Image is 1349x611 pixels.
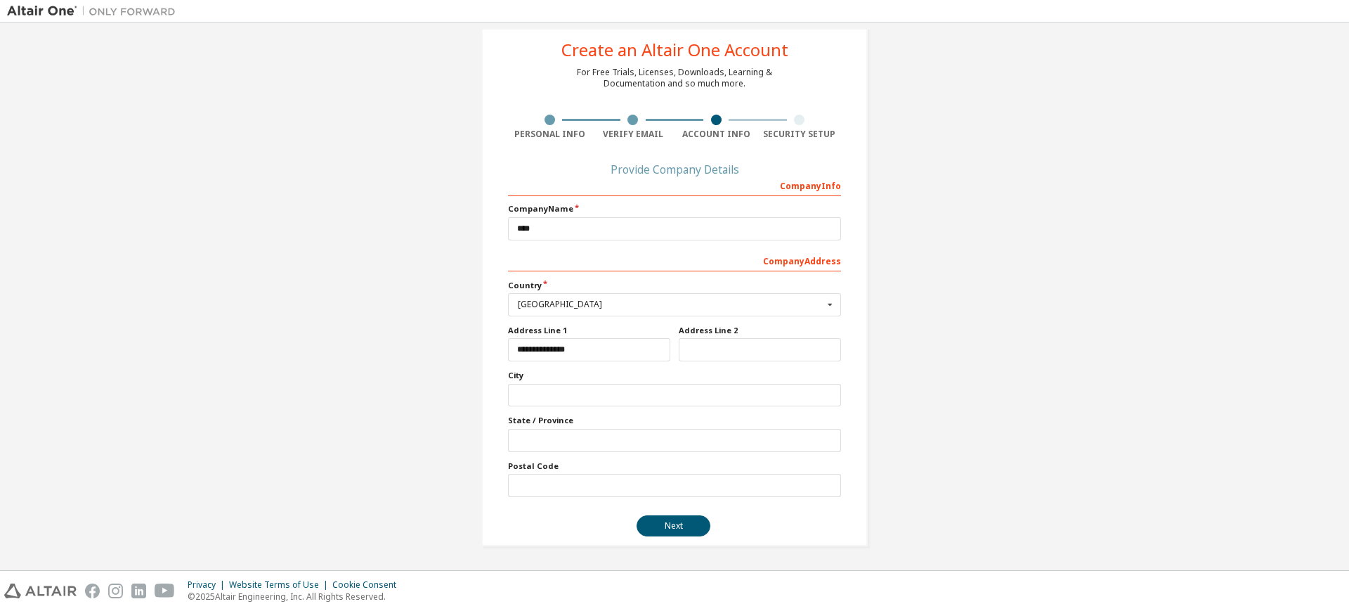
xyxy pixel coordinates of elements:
div: [GEOGRAPHIC_DATA] [518,300,823,309]
img: facebook.svg [85,584,100,598]
div: For Free Trials, Licenses, Downloads, Learning & Documentation and so much more. [577,67,772,89]
img: altair_logo.svg [4,584,77,598]
img: youtube.svg [155,584,175,598]
label: Address Line 1 [508,325,670,336]
div: Personal Info [508,129,592,140]
label: Country [508,280,841,291]
div: Company Address [508,249,841,271]
label: State / Province [508,415,841,426]
label: Address Line 2 [679,325,841,336]
div: Privacy [188,579,229,591]
div: Cookie Consent [332,579,405,591]
div: Provide Company Details [508,165,841,174]
button: Next [637,515,710,536]
div: Create an Altair One Account [561,41,788,58]
img: instagram.svg [108,584,123,598]
img: Altair One [7,4,183,18]
img: linkedin.svg [131,584,146,598]
div: Company Info [508,174,841,196]
div: Security Setup [758,129,842,140]
p: © 2025 Altair Engineering, Inc. All Rights Reserved. [188,591,405,603]
div: Account Info [674,129,758,140]
div: Verify Email [592,129,675,140]
label: Postal Code [508,461,841,472]
div: Website Terms of Use [229,579,332,591]
label: Company Name [508,203,841,214]
label: City [508,370,841,381]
